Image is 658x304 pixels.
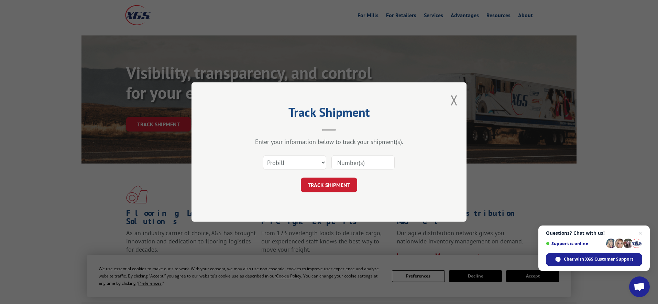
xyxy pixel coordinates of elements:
h2: Track Shipment [226,107,432,120]
input: Number(s) [331,155,395,170]
span: Support is online [546,241,604,246]
div: Open chat [629,276,650,297]
div: Enter your information below to track your shipment(s). [226,138,432,146]
button: Close modal [450,91,458,109]
span: Chat with XGS Customer Support [564,256,633,262]
button: TRACK SHIPMENT [301,178,357,192]
span: Close chat [636,229,645,237]
span: Questions? Chat with us! [546,230,642,236]
div: Chat with XGS Customer Support [546,253,642,266]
